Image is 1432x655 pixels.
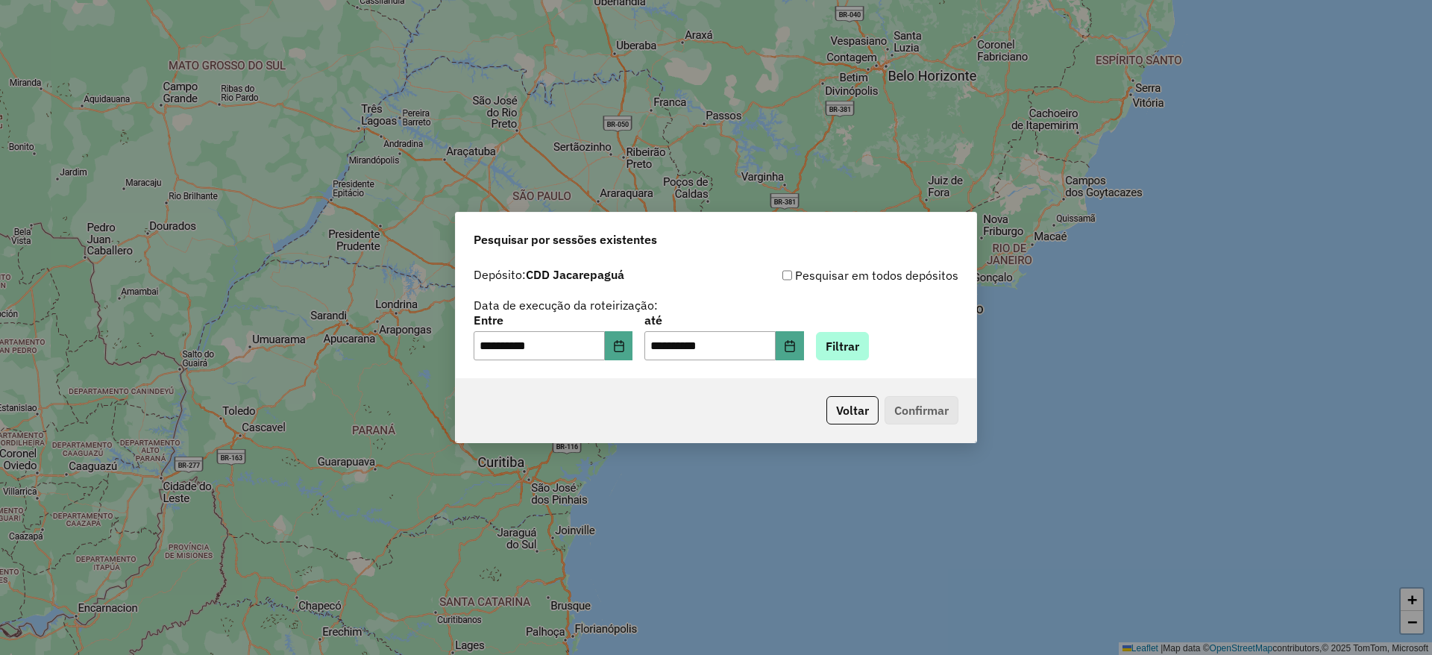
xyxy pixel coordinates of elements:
label: Data de execução da roteirização: [474,296,658,314]
button: Filtrar [816,332,869,360]
button: Choose Date [776,331,804,361]
div: Pesquisar em todos depósitos [716,266,958,284]
strong: CDD Jacarepaguá [526,267,624,282]
span: Pesquisar por sessões existentes [474,231,657,248]
label: Depósito: [474,266,624,283]
button: Voltar [826,396,879,424]
button: Choose Date [605,331,633,361]
label: até [644,311,803,329]
label: Entre [474,311,632,329]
